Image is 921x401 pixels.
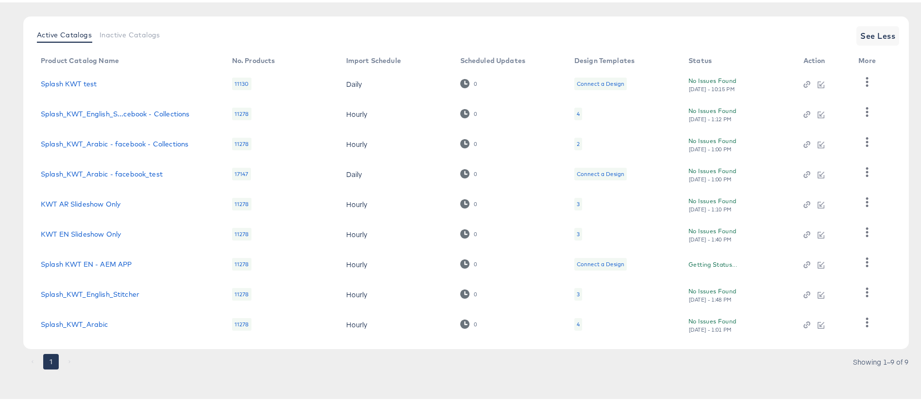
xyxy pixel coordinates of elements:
[681,51,796,66] th: Status
[473,258,477,265] div: 0
[232,286,251,298] div: 11278
[460,77,477,86] div: 0
[232,225,251,238] div: 11278
[41,198,120,206] a: KWT AR Slideshow Only
[41,228,121,236] a: KWT EN Slideshow Only
[338,187,452,217] td: Hourly
[338,247,452,277] td: Hourly
[853,356,909,363] div: Showing 1–9 of 9
[338,157,452,187] td: Daily
[460,197,477,206] div: 0
[577,288,580,296] div: 3
[473,228,477,235] div: 0
[473,168,477,175] div: 0
[41,288,139,296] a: Splash_KWT_English_Stitcher
[460,227,477,236] div: 0
[232,54,275,62] div: No. Products
[338,307,452,337] td: Hourly
[232,316,251,328] div: 11278
[338,127,452,157] td: Hourly
[473,138,477,145] div: 0
[41,258,132,266] a: Splash KWT EN - AEM APP
[41,78,97,85] a: Splash KWT test
[232,165,251,178] div: 17147
[577,228,580,236] div: 3
[577,258,624,266] div: Connect a Design
[574,75,627,88] div: Connect a Design
[577,168,624,176] div: Connect a Design
[41,318,108,326] a: Splash_KWT_Arabic
[796,51,851,66] th: Action
[338,217,452,247] td: Hourly
[41,168,163,176] a: Splash_KWT_Arabic - facebook_test
[460,257,477,266] div: 0
[460,107,477,116] div: 0
[232,75,251,88] div: 11130
[460,137,477,146] div: 0
[577,318,580,326] div: 4
[577,78,624,85] div: Connect a Design
[574,256,627,268] div: Connect a Design
[473,289,477,295] div: 0
[574,195,582,208] div: 3
[43,352,59,367] button: page 1
[860,27,895,40] span: See Less
[473,78,477,85] div: 0
[460,54,526,62] div: Scheduled Updates
[851,51,888,66] th: More
[23,352,79,367] nav: pagination navigation
[856,24,899,43] button: See Less
[37,29,92,36] span: Active Catalogs
[232,135,251,148] div: 11278
[232,195,251,208] div: 11278
[41,108,189,115] a: Splash_KWT_English_S...cebook - Collections
[346,54,401,62] div: Import Schedule
[473,198,477,205] div: 0
[574,316,582,328] div: 4
[232,256,251,268] div: 11278
[577,198,580,206] div: 3
[460,287,477,296] div: 0
[574,286,582,298] div: 3
[338,66,452,96] td: Daily
[338,96,452,127] td: Hourly
[574,105,582,118] div: 4
[574,54,635,62] div: Design Templates
[338,277,452,307] td: Hourly
[574,165,627,178] div: Connect a Design
[460,167,477,176] div: 0
[100,29,160,36] span: Inactive Catalogs
[574,225,582,238] div: 3
[460,317,477,326] div: 0
[577,108,580,115] div: 4
[41,54,119,62] div: Product Catalog Name
[577,138,580,145] div: 2
[232,105,251,118] div: 11278
[473,108,477,115] div: 0
[41,138,188,145] a: Splash_KWT_Arabic - facebook - Collections
[473,319,477,325] div: 0
[574,135,582,148] div: 2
